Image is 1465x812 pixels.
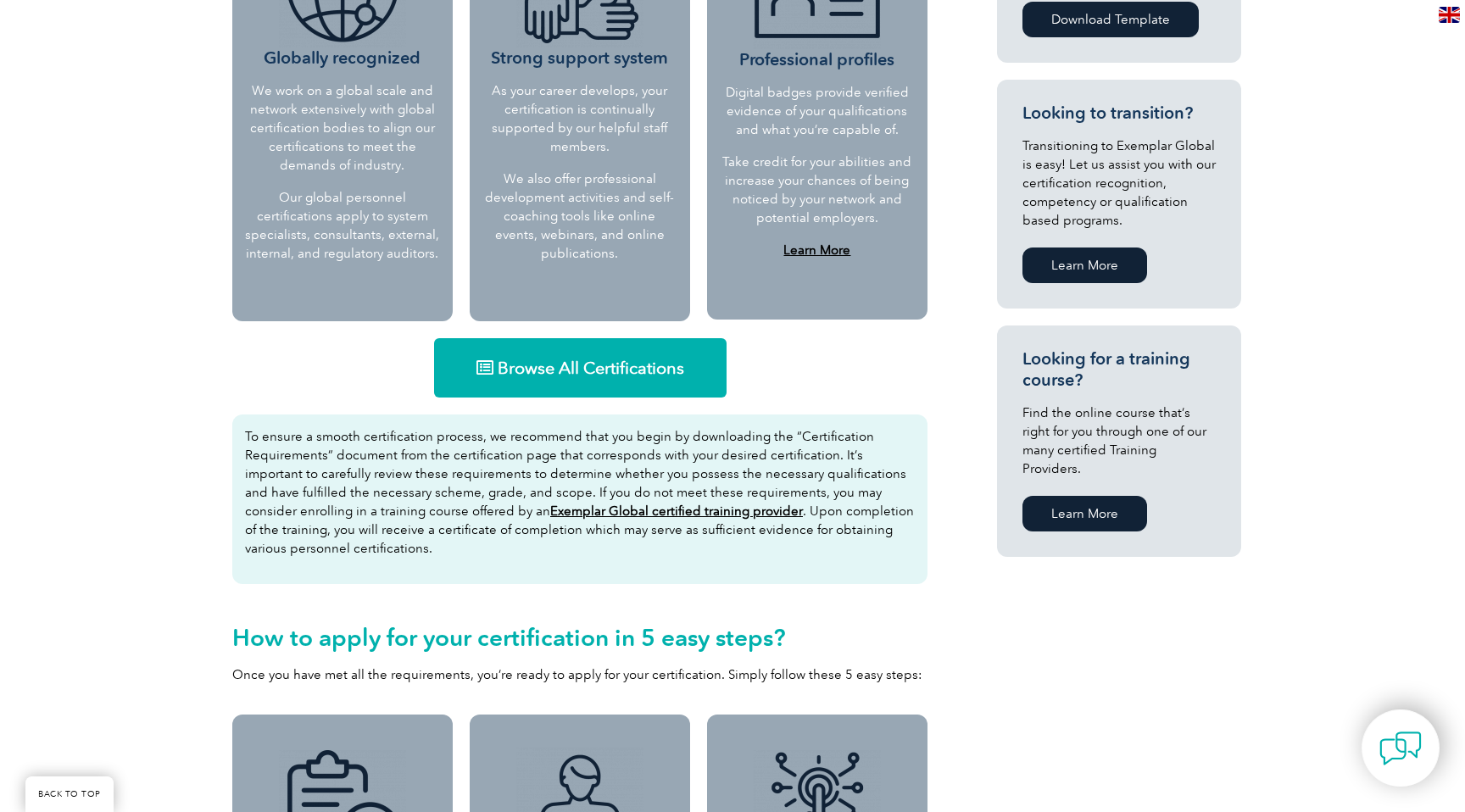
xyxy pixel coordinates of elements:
[482,170,677,263] p: We also offer professional development activities and self-coaching tools like online events, web...
[245,188,440,263] p: Our global personnel certifications apply to system specialists, consultants, external, internal,...
[498,359,684,376] span: Browse All Certifications
[550,503,803,519] a: Exemplar Global certified training provider
[1022,403,1216,478] p: Find the online course that’s right for you through one of our many certified Training Providers.
[1022,496,1147,531] a: Learn More
[1022,247,1147,283] a: Learn More
[1439,7,1460,23] img: en
[783,242,850,258] a: Learn More
[1022,348,1216,391] h3: Looking for a training course?
[1022,136,1216,230] p: Transitioning to Exemplar Global is easy! Let us assist you with our certification recognition, c...
[721,153,913,227] p: Take credit for your abilities and increase your chances of being noticed by your network and pot...
[245,427,915,558] p: To ensure a smooth certification process, we recommend that you begin by downloading the “Certifi...
[245,81,440,175] p: We work on a global scale and network extensively with global certification bodies to align our c...
[482,81,677,156] p: As your career develops, your certification is continually supported by our helpful staff members.
[434,338,727,398] a: Browse All Certifications
[232,665,927,684] p: Once you have met all the requirements, you’re ready to apply for your certification. Simply foll...
[25,776,114,812] a: BACK TO TOP
[1022,103,1216,124] h3: Looking to transition?
[232,624,927,651] h2: How to apply for your certification in 5 easy steps?
[1379,727,1422,770] img: contact-chat.png
[721,83,913,139] p: Digital badges provide verified evidence of your qualifications and what you’re capable of.
[1022,2,1199,37] a: Download Template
